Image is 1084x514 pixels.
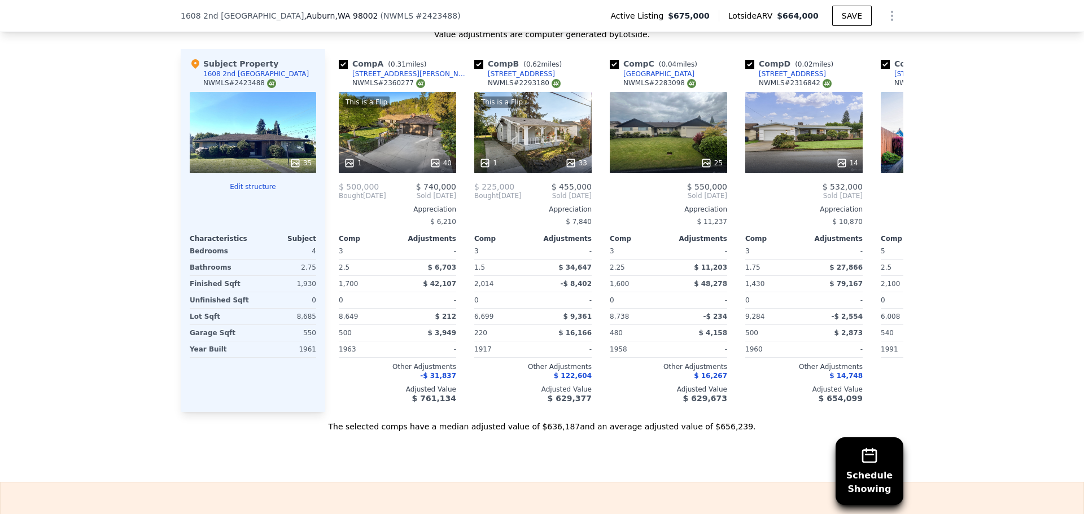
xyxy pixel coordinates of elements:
span: 0.04 [661,60,676,68]
div: 4 [255,243,316,259]
span: $ 761,134 [412,394,456,403]
span: $ 2,873 [834,329,863,337]
span: 8,738 [610,313,629,320]
div: NWMLS # 2360277 [352,78,425,88]
div: 1991 [881,341,937,357]
span: 0.02 [798,60,813,68]
span: $ 629,377 [548,394,592,403]
span: $ 654,099 [819,394,863,403]
span: 3 [745,247,750,255]
span: ( miles) [790,60,838,68]
span: $ 79,167 [829,280,863,288]
span: 1,700 [339,280,358,288]
div: 1961 [255,341,316,357]
span: $ 532,000 [823,182,863,191]
span: $ 27,866 [829,263,863,271]
span: -$ 2,554 [832,313,863,320]
button: SAVE [832,6,872,26]
span: $ 42,107 [423,280,456,288]
span: $ 4,158 [699,329,727,337]
div: Other Adjustments [474,362,592,371]
span: 2,100 [881,280,900,288]
span: $ 11,203 [694,263,727,271]
span: Sold [DATE] [386,191,456,200]
div: Finished Sqft [190,276,251,292]
div: The selected comps have a median adjusted value of $636,187 and an average adjusted value of $656... [181,412,903,432]
span: 0 [339,296,343,304]
div: 1.75 [745,260,802,275]
span: Bought [339,191,363,200]
div: Comp [474,234,533,243]
span: 0.31 [391,60,406,68]
div: Comp [881,234,939,243]
div: Adjusted Value [339,385,456,394]
span: $ 7,840 [566,218,592,226]
span: 3 [339,247,343,255]
button: Show Options [881,5,903,27]
span: ( miles) [654,60,702,68]
span: ( miles) [383,60,431,68]
div: 1,930 [255,276,316,292]
div: Comp B [474,58,566,69]
span: 0 [474,296,479,304]
div: 1958 [610,341,666,357]
span: # 2423488 [416,11,457,20]
span: Sold [DATE] [745,191,863,200]
div: 33 [565,157,587,169]
div: Adjustments [533,234,592,243]
img: NWMLS Logo [823,79,832,88]
div: 1.5 [474,260,531,275]
div: - [671,292,727,308]
div: 2.5 [339,260,395,275]
div: NWMLS # 2293180 [488,78,561,88]
div: 0 [255,292,316,308]
span: $ 550,000 [687,182,727,191]
div: Adjusted Value [474,385,592,394]
div: Characteristics [190,234,253,243]
div: 40 [430,157,452,169]
div: Unfinished Sqft [190,292,251,308]
div: [STREET_ADDRESS] [759,69,826,78]
div: - [806,341,863,357]
div: 550 [255,325,316,341]
button: Edit structure [190,182,316,191]
div: Appreciation [745,205,863,214]
div: Subject Property [190,58,278,69]
div: Garage Sqft [190,325,251,341]
span: $ 9,361 [563,313,592,320]
div: - [806,243,863,259]
div: Appreciation [881,205,998,214]
span: Bought [474,191,499,200]
div: - [671,243,727,259]
span: $ 6,703 [428,263,456,271]
div: Comp D [745,58,838,69]
span: 8,649 [339,313,358,320]
div: NWMLS # 2273177 [894,78,967,88]
span: $ 16,267 [694,372,727,380]
span: 540 [881,329,894,337]
div: 1963 [339,341,395,357]
div: Bedrooms [190,243,251,259]
div: - [535,341,592,357]
span: , WA 98002 [335,11,378,20]
span: NWMLS [383,11,413,20]
div: 35 [290,157,312,169]
div: Lot Sqft [190,309,251,324]
div: This is a Flip [479,96,525,108]
a: [GEOGRAPHIC_DATA] [610,69,694,78]
div: 1608 2nd [GEOGRAPHIC_DATA] [203,69,309,78]
span: $ 6,210 [430,218,456,226]
a: [STREET_ADDRESS] [474,69,555,78]
div: Other Adjustments [881,362,998,371]
div: - [400,243,456,259]
span: 0.62 [526,60,541,68]
div: Adjustments [668,234,727,243]
div: Other Adjustments [610,362,727,371]
div: Adjusted Value [881,385,998,394]
div: [STREET_ADDRESS] [488,69,555,78]
span: $ 10,870 [833,218,863,226]
div: 25 [701,157,723,169]
div: [STREET_ADDRESS] [894,69,961,78]
span: 1,430 [745,280,764,288]
span: $ 740,000 [416,182,456,191]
